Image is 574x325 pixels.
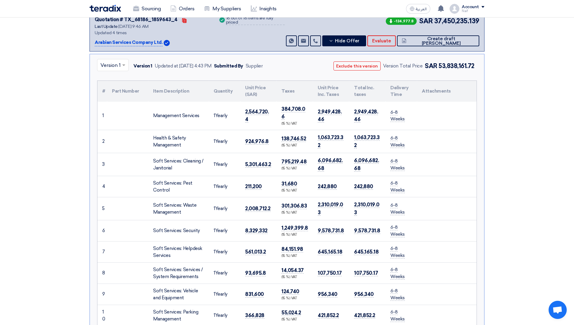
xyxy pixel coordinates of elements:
[209,176,240,197] td: Yearly
[281,188,308,193] div: (15 %) VAT
[390,135,405,148] span: 6-8 Weeks
[354,109,378,123] span: 2,949,428.46
[153,180,204,193] div: Soft Services: Pest Control
[214,313,215,318] span: 1
[209,284,240,305] td: Yearly
[245,161,271,168] span: 5,301,463.2
[281,267,304,274] span: 14,054.37
[153,158,204,171] div: Soft Services: Cleaning / Janitorial
[214,206,215,211] span: 1
[281,159,307,165] span: 795,219.48
[383,63,422,70] div: Version Total Price
[318,109,342,123] span: 2,949,428.46
[322,35,366,46] button: Hide Offer
[386,18,417,25] span: -134,977.8
[214,184,215,189] span: 1
[462,9,484,13] div: Naif
[354,291,374,297] span: 956,340
[281,210,308,215] div: (15 %) VAT
[281,106,305,120] span: 384,708.06
[214,162,215,167] span: 1
[245,205,271,212] span: 2,008,712.2
[214,270,215,276] span: 1
[240,81,277,102] th: Unit Price (SAR)
[318,270,342,276] span: 107,750.17
[281,136,306,142] span: 138,746.52
[354,202,379,216] span: 2,310,019.03
[95,39,162,46] p: Arabian Services Company Ltd.
[246,63,263,70] div: Supplier
[133,63,152,70] div: Version 1
[245,228,267,234] span: 8,329,332
[450,4,459,14] img: profile_test.png
[245,312,264,319] span: 366,828
[97,102,107,130] td: 1
[354,134,380,149] span: 1,063,723.32
[107,81,148,102] th: Part Number
[245,183,262,190] span: 211,200
[97,176,107,197] td: 4
[245,270,266,276] span: 93,695.8
[318,134,343,149] span: 1,063,723.32
[408,37,474,46] span: Create draft [PERSON_NAME]
[390,110,405,122] span: 6-8 Weeks
[155,63,212,70] div: Updated at [DATE] 4:43 PM
[95,16,178,23] div: Quotation # TX_68186_1859643_4
[354,270,378,276] span: 107,750.17
[318,228,344,234] span: 9,578,731.8
[372,39,391,43] span: Evaluate
[281,246,303,252] span: 84,151.98
[95,24,118,29] span: Last Update
[245,291,264,297] span: 831,600
[281,166,308,171] div: (15 %) VAT
[416,7,427,11] span: العربية
[390,288,405,301] span: 6-8 Weeks
[318,157,343,172] span: 6,096,682.68
[153,245,204,259] div: Soft Services: Helpdesk Services
[214,228,215,233] span: 1
[390,309,405,322] span: 6-8 Weeks
[281,143,308,148] div: (15 %) VAT
[281,181,297,187] span: 31,680
[281,317,308,322] div: (15 %) VAT
[335,39,359,43] span: Hide Offer
[425,62,437,70] span: SAR
[281,232,308,238] div: (15 %) VAT
[214,113,215,118] span: 1
[209,220,240,241] td: Yearly
[209,241,240,263] td: Yearly
[318,202,343,216] span: 2,310,019.03
[281,225,308,231] span: 1,249,399.8
[209,130,240,153] td: Yearly
[153,309,204,322] div: Soft Services: Parking Management
[97,81,107,102] th: #
[164,40,170,46] img: Verified Account
[214,291,215,297] span: 1
[313,81,349,102] th: Unit Price Inc. Taxes
[281,203,307,209] span: 301,306.83
[97,220,107,241] td: 6
[438,62,474,70] span: 53,838,161.72
[97,197,107,220] td: 5
[333,61,381,71] button: Exclude this version
[281,296,308,301] div: (15 %) VAT
[390,246,405,258] span: 6-8 Weeks
[354,157,379,172] span: 6,096,682.68
[214,139,215,144] span: 1
[153,112,204,119] div: Management Services
[95,30,211,36] div: Updated 4 times
[354,228,380,234] span: 9,578,731.8
[90,5,121,12] img: Teradix logo
[153,135,204,148] div: Health & Safety Management
[549,301,567,319] a: Open chat
[209,102,240,130] td: Yearly
[318,183,337,190] span: 242,880
[354,249,379,255] span: 645,165.18
[97,130,107,153] td: 2
[226,16,285,25] div: 18 out of 18 items are fully priced
[209,197,240,220] td: Yearly
[153,227,204,234] div: Soft Services: Security
[354,183,373,190] span: 242,880
[390,180,405,193] span: 6-8 Weeks
[97,153,107,176] td: 3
